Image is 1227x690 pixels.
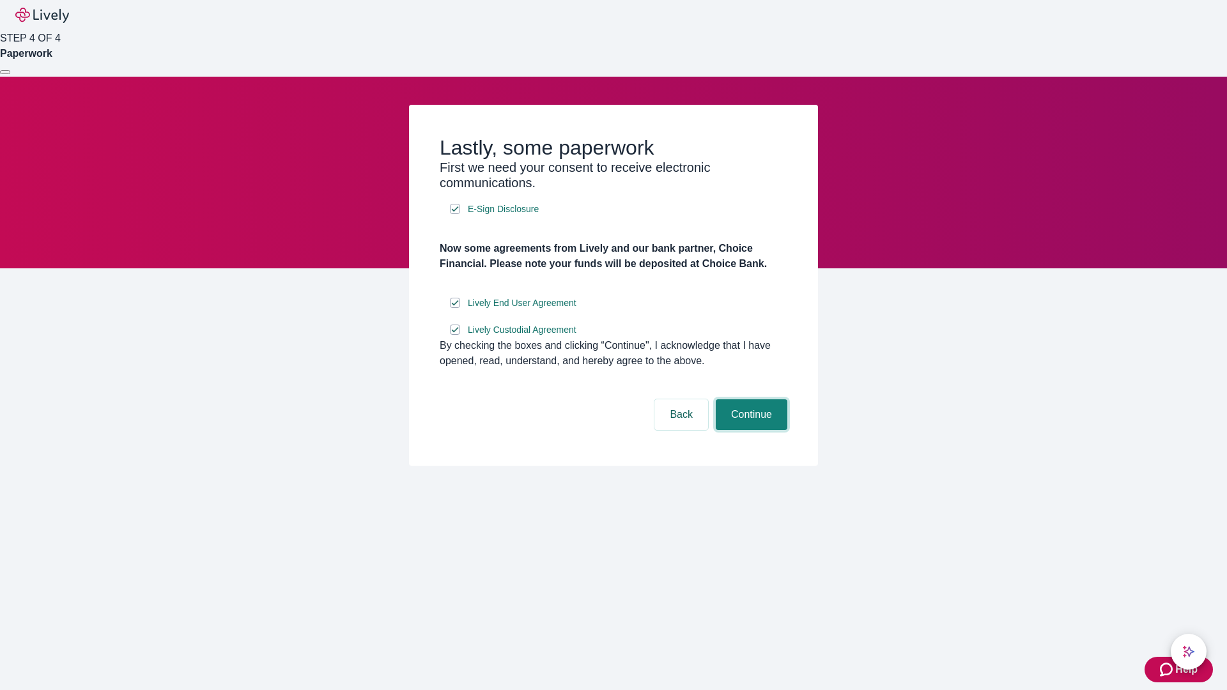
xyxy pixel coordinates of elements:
[1171,634,1207,670] button: chat
[465,295,579,311] a: e-sign disclosure document
[15,8,69,23] img: Lively
[468,203,539,216] span: E-Sign Disclosure
[468,323,576,337] span: Lively Custodial Agreement
[468,296,576,310] span: Lively End User Agreement
[1145,657,1213,682] button: Zendesk support iconHelp
[440,135,787,160] h2: Lastly, some paperwork
[1175,662,1198,677] span: Help
[465,201,541,217] a: e-sign disclosure document
[716,399,787,430] button: Continue
[1182,645,1195,658] svg: Lively AI Assistant
[465,322,579,338] a: e-sign disclosure document
[440,338,787,369] div: By checking the boxes and clicking “Continue", I acknowledge that I have opened, read, understand...
[440,241,787,272] h4: Now some agreements from Lively and our bank partner, Choice Financial. Please note your funds wi...
[440,160,787,190] h3: First we need your consent to receive electronic communications.
[1160,662,1175,677] svg: Zendesk support icon
[654,399,708,430] button: Back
